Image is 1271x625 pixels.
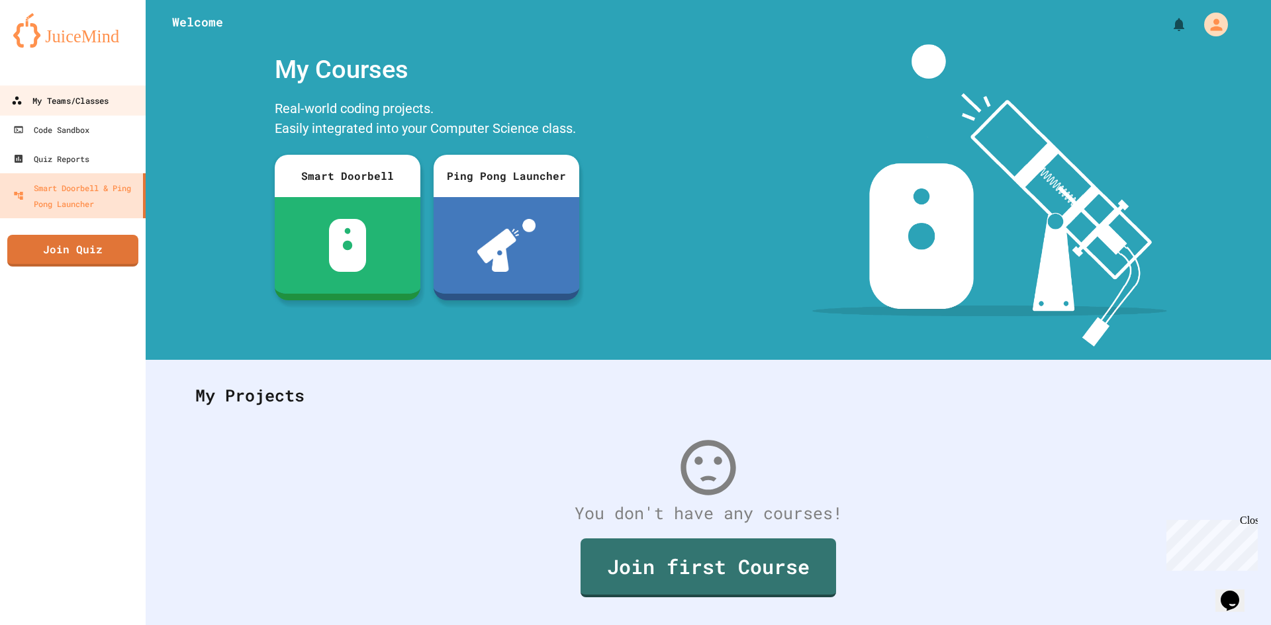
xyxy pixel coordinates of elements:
div: My Teams/Classes [11,93,109,109]
div: You don't have any courses! [182,501,1235,526]
div: Code Sandbox [13,122,89,138]
div: My Courses [268,44,586,95]
div: Smart Doorbell [275,155,420,197]
a: Join first Course [581,538,836,597]
img: logo-orange.svg [13,13,132,48]
iframe: chat widget [1215,572,1258,612]
div: My Account [1190,9,1231,40]
div: Chat with us now!Close [5,5,91,84]
img: sdb-white.svg [329,219,367,272]
div: My Projects [182,370,1235,421]
div: My Notifications [1147,13,1190,36]
iframe: chat widget [1161,515,1258,571]
div: Real-world coding projects. Easily integrated into your Computer Science class. [268,95,586,145]
div: Ping Pong Launcher [434,155,579,197]
div: Smart Doorbell & Ping Pong Launcher [13,180,138,212]
img: banner-image-my-projects.png [812,44,1167,347]
img: ppl-with-ball.png [477,219,536,272]
a: Join Quiz [7,235,138,267]
div: Quiz Reports [13,151,89,167]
